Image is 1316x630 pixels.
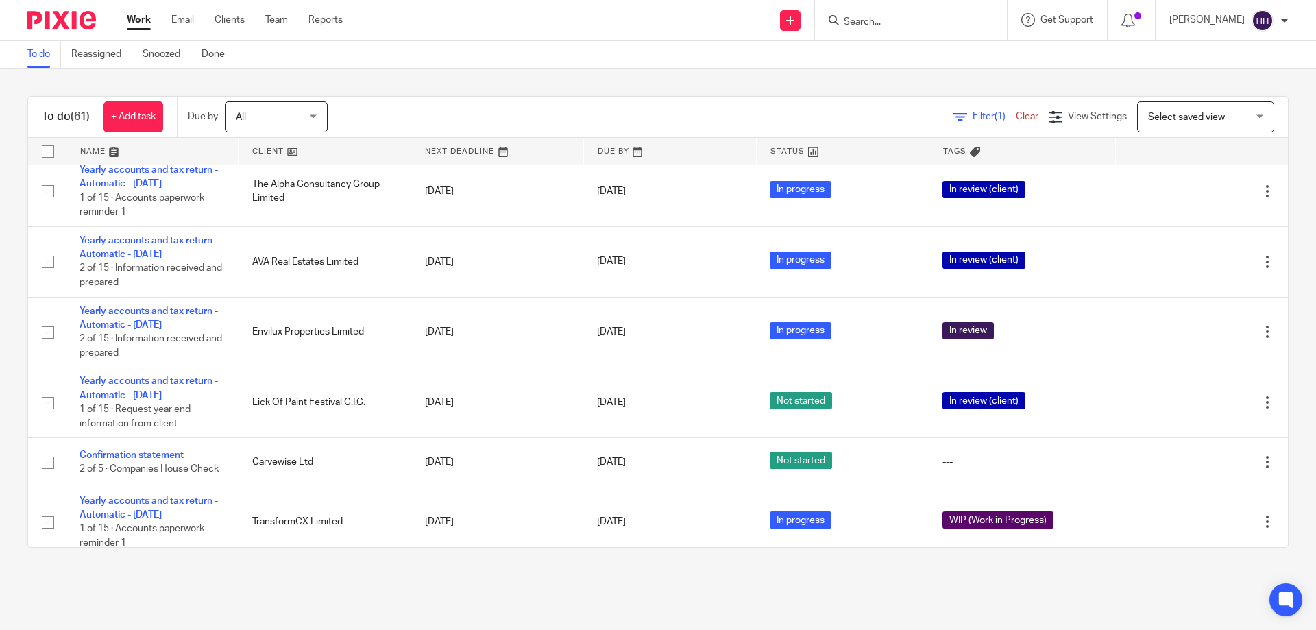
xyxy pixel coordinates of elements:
[942,392,1025,409] span: In review (client)
[770,452,832,469] span: Not started
[597,517,626,526] span: [DATE]
[80,335,222,359] span: 2 of 15 · Information received and prepared
[411,226,584,297] td: [DATE]
[597,398,626,407] span: [DATE]
[80,465,219,474] span: 2 of 5 · Companies House Check
[842,16,966,29] input: Search
[942,181,1025,198] span: In review (client)
[942,322,994,339] span: In review
[943,147,966,155] span: Tags
[127,13,151,27] a: Work
[411,367,584,438] td: [DATE]
[973,112,1016,121] span: Filter
[1252,10,1274,32] img: svg%3E
[202,41,235,68] a: Done
[770,322,831,339] span: In progress
[942,511,1053,529] span: WIP (Work in Progress)
[80,376,218,400] a: Yearly accounts and tax return - Automatic - [DATE]
[1068,112,1127,121] span: View Settings
[80,306,218,330] a: Yearly accounts and tax return - Automatic - [DATE]
[239,156,411,227] td: The Alpha Consultancy Group Limited
[308,13,343,27] a: Reports
[770,511,831,529] span: In progress
[42,110,90,124] h1: To do
[71,111,90,122] span: (61)
[411,438,584,487] td: [DATE]
[411,487,584,557] td: [DATE]
[239,438,411,487] td: Carvewise Ltd
[80,496,218,520] a: Yearly accounts and tax return - Automatic - [DATE]
[597,457,626,467] span: [DATE]
[770,392,832,409] span: Not started
[80,524,204,548] span: 1 of 15 · Accounts paperwork reminder 1
[942,252,1025,269] span: In review (client)
[80,193,204,217] span: 1 of 15 · Accounts paperwork reminder 1
[80,450,184,460] a: Confirmation statement
[103,101,163,132] a: + Add task
[1148,112,1225,122] span: Select saved view
[597,257,626,267] span: [DATE]
[942,455,1101,469] div: ---
[1016,112,1038,121] a: Clear
[171,13,194,27] a: Email
[1040,15,1093,25] span: Get Support
[411,297,584,367] td: [DATE]
[71,41,132,68] a: Reassigned
[239,297,411,367] td: Envilux Properties Limited
[80,236,218,259] a: Yearly accounts and tax return - Automatic - [DATE]
[27,41,61,68] a: To do
[770,181,831,198] span: In progress
[995,112,1006,121] span: (1)
[239,367,411,438] td: Lick Of Paint Festival C.I.C.
[27,11,96,29] img: Pixie
[239,487,411,557] td: TransformCX Limited
[265,13,288,27] a: Team
[236,112,246,122] span: All
[597,186,626,196] span: [DATE]
[770,252,831,269] span: In progress
[80,165,218,189] a: Yearly accounts and tax return - Automatic - [DATE]
[143,41,191,68] a: Snoozed
[1169,13,1245,27] p: [PERSON_NAME]
[188,110,218,123] p: Due by
[239,226,411,297] td: AVA Real Estates Limited
[215,13,245,27] a: Clients
[411,156,584,227] td: [DATE]
[80,264,222,288] span: 2 of 15 · Information received and prepared
[80,404,191,428] span: 1 of 15 · Request year end information from client
[597,327,626,337] span: [DATE]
